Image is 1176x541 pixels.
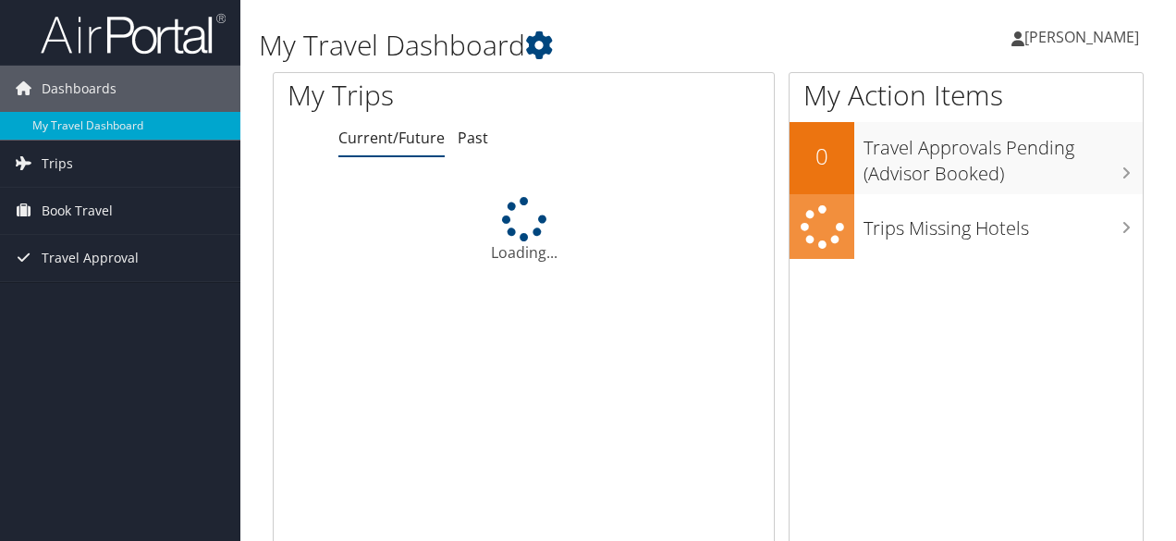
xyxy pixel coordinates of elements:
a: Trips Missing Hotels [790,194,1143,260]
img: airportal-logo.png [41,12,226,55]
span: Travel Approval [42,235,139,281]
a: 0Travel Approvals Pending (Advisor Booked) [790,122,1143,193]
h3: Travel Approvals Pending (Advisor Booked) [864,126,1143,187]
span: Trips [42,141,73,187]
h3: Trips Missing Hotels [864,206,1143,241]
span: Book Travel [42,188,113,234]
span: Dashboards [42,66,116,112]
h2: 0 [790,141,854,172]
span: [PERSON_NAME] [1024,27,1139,47]
a: [PERSON_NAME] [1011,9,1158,65]
h1: My Travel Dashboard [259,26,858,65]
h1: My Trips [288,76,552,115]
h1: My Action Items [790,76,1143,115]
a: Current/Future [338,128,445,148]
div: Loading... [274,197,774,264]
a: Past [458,128,488,148]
